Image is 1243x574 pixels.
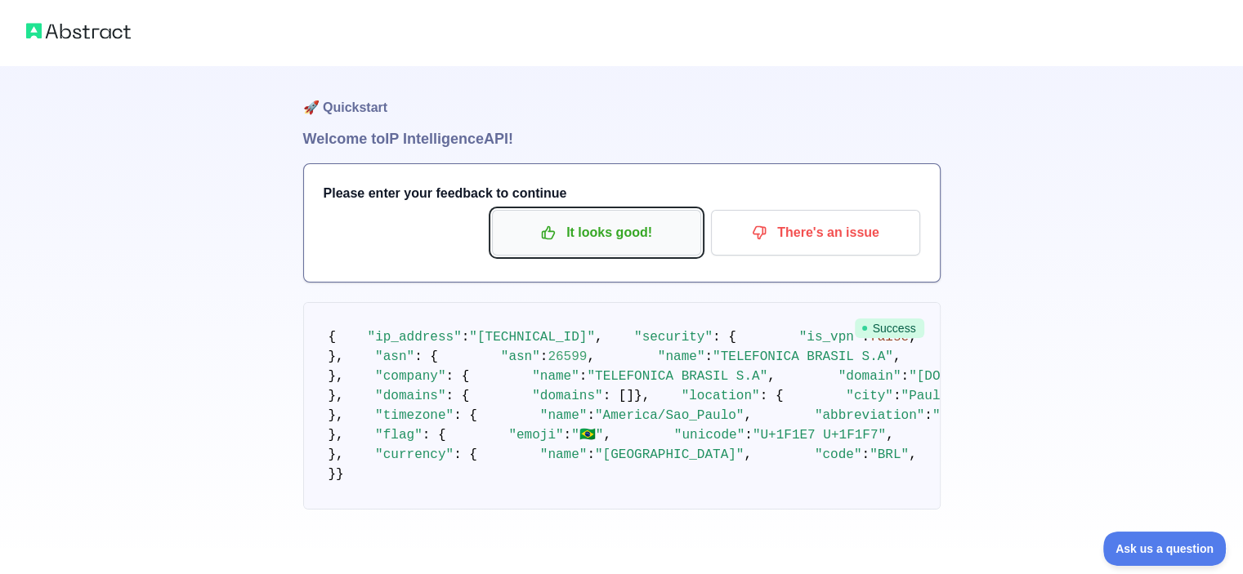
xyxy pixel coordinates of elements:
span: "U+1F1E7 U+1F1F7" [753,428,886,443]
span: "[DOMAIN_NAME]" [909,369,1026,384]
span: , [587,349,595,364]
span: , [595,330,603,345]
span: "BRL" [870,447,909,462]
h3: Please enter your feedback to continue [324,184,920,203]
span: : [564,428,572,443]
span: "name" [532,369,579,384]
span: "flag" [375,428,423,443]
button: There's an issue [711,210,920,256]
span: "name" [540,447,588,462]
span: , [767,369,776,384]
span: : [924,408,932,423]
span: "location" [682,389,760,403]
span: "ip_address" [368,330,462,345]
h1: Welcome to IP Intelligence API! [303,127,941,150]
span: : [901,369,909,384]
span: "company" [375,369,445,384]
span: : { [414,349,438,364]
span: : { [454,408,477,423]
span: : [462,330,470,345]
span: "-03" [932,408,972,423]
span: : [587,408,595,423]
span: : [587,447,595,462]
span: : { [423,428,446,443]
span: : { [446,389,470,403]
span: "[TECHNICAL_ID]" [469,330,595,345]
span: "TELEFONICA BRASIL S.A" [713,349,893,364]
span: "emoji" [508,428,563,443]
span: 26599 [548,349,587,364]
span: "timezone" [375,408,454,423]
span: : [704,349,713,364]
span: : { [446,369,470,384]
h1: 🚀 Quickstart [303,65,941,127]
span: : [744,428,753,443]
span: "is_vpn" [799,330,862,345]
span: : [579,369,588,384]
span: "domain" [838,369,901,384]
span: "code" [815,447,862,462]
span: "unicode" [674,428,744,443]
span: : { [760,389,784,403]
span: "domains" [375,389,445,403]
span: : { [713,330,736,345]
span: { [329,330,337,345]
span: : [893,389,901,403]
span: "security" [634,330,713,345]
span: "name" [658,349,705,364]
iframe: Toggle Customer Support [1103,532,1227,566]
span: "asn" [501,349,540,364]
span: Success [855,318,924,338]
span: "asn" [375,349,414,364]
span: , [603,428,611,443]
span: "abbreviation" [815,408,924,423]
span: "Paulínia" [901,389,979,403]
span: , [909,447,917,462]
span: : { [454,447,477,462]
span: "TELEFONICA BRASIL S.A" [587,369,767,384]
span: : [] [603,389,634,403]
span: , [744,447,752,462]
span: "domains" [532,389,602,403]
span: "America/Sao_Paulo" [595,408,744,423]
span: "[GEOGRAPHIC_DATA]" [595,447,744,462]
span: "🇧🇷" [571,428,603,443]
span: , [886,428,894,443]
button: It looks good! [492,210,701,256]
span: : [861,447,870,462]
span: "city" [846,389,893,403]
span: , [893,349,901,364]
p: It looks good! [504,219,689,247]
img: Abstract logo [26,20,131,42]
span: "currency" [375,447,454,462]
span: , [744,408,752,423]
span: "name" [540,408,588,423]
span: : [540,349,548,364]
p: There's an issue [723,219,908,247]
